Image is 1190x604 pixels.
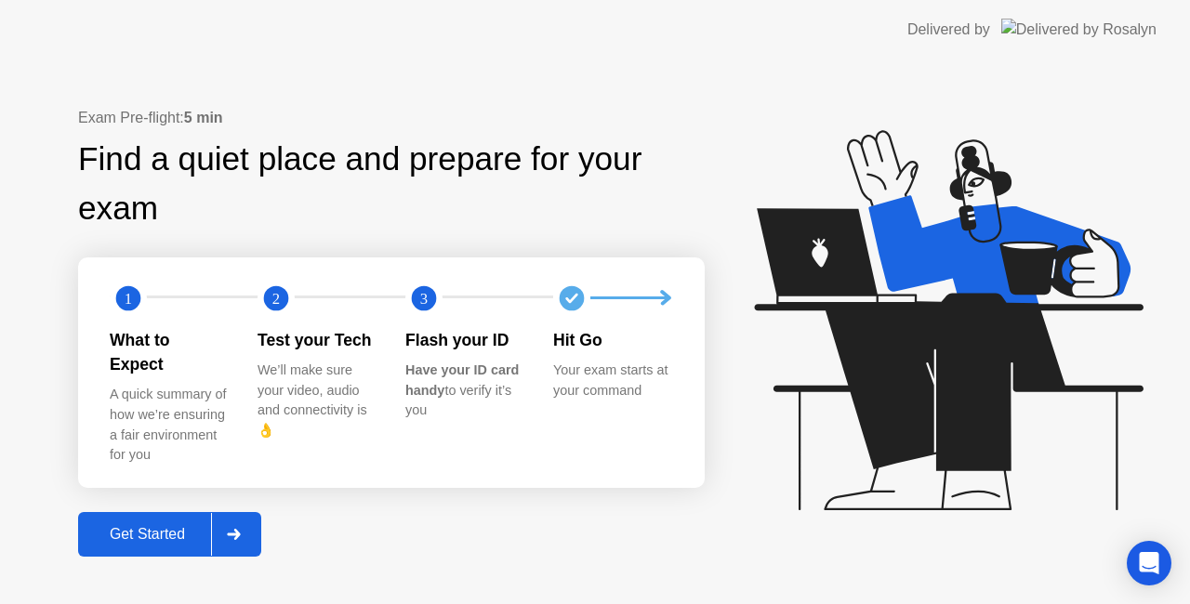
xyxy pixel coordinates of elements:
b: 5 min [184,110,223,125]
div: Exam Pre-flight: [78,107,705,129]
div: Hit Go [553,328,671,352]
text: 3 [420,289,428,307]
div: What to Expect [110,328,228,377]
img: Delivered by Rosalyn [1001,19,1157,40]
div: Flash your ID [405,328,523,352]
div: Find a quiet place and prepare for your exam [78,135,705,233]
div: to verify it’s you [405,361,523,421]
button: Get Started [78,512,261,557]
div: Your exam starts at your command [553,361,671,400]
div: Get Started [84,526,211,543]
b: Have your ID card handy [405,362,519,398]
div: Delivered by [907,19,990,41]
text: 1 [125,289,132,307]
text: 2 [272,289,280,307]
div: Test your Tech [258,328,376,352]
div: We’ll make sure your video, audio and connectivity is 👌 [258,361,376,440]
div: Open Intercom Messenger [1127,541,1171,585]
div: A quick summary of how we’re ensuring a fair environment for you [110,385,228,465]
